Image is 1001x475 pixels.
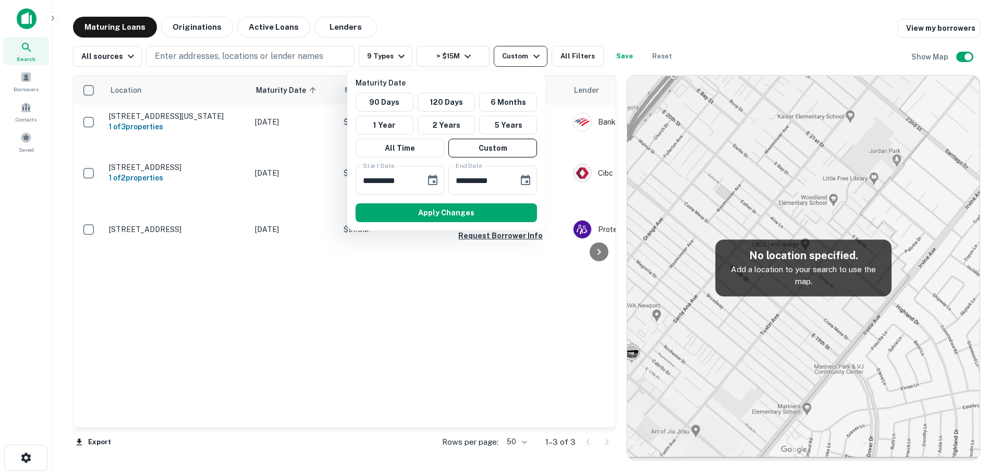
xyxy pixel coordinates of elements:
[418,93,475,112] button: 120 Days
[356,116,413,135] button: 1 Year
[949,358,1001,408] iframe: Chat Widget
[479,93,537,112] button: 6 Months
[356,77,541,89] p: Maturity Date
[515,170,536,191] button: Choose date, selected date is Feb 27, 2026
[363,161,395,170] label: Start Date
[448,139,537,157] button: Custom
[356,139,444,157] button: All Time
[418,116,475,135] button: 2 Years
[456,161,482,170] label: End Date
[356,93,413,112] button: 90 Days
[479,116,537,135] button: 5 Years
[422,170,443,191] button: Choose date, selected date is Feb 26, 2026
[356,203,537,222] button: Apply Changes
